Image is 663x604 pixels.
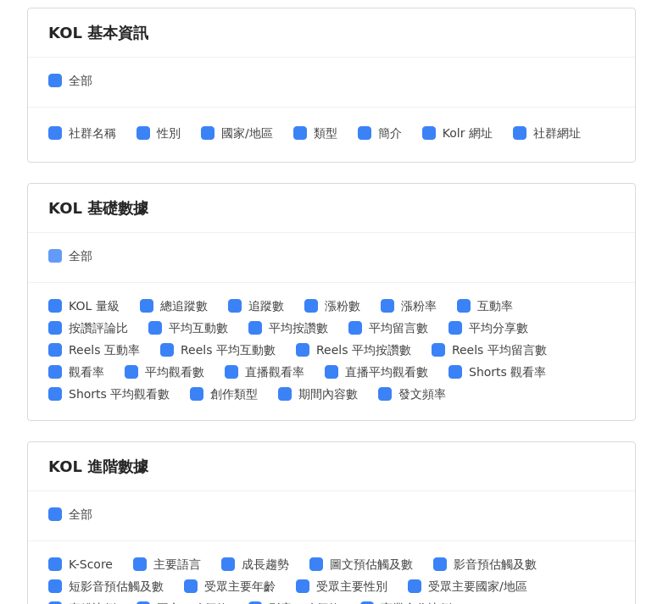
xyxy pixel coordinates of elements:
span: 簡介 [371,124,409,142]
span: 追蹤數 [242,296,291,315]
span: K-Score [62,555,120,574]
span: 平均分享數 [462,319,535,337]
span: 平均留言數 [362,319,435,337]
span: 國家/地區 [214,124,280,142]
span: Shorts 平均觀看數 [62,385,176,403]
span: 觀看率 [62,363,111,381]
span: 受眾主要國家/地區 [421,577,534,596]
span: 主要語言 [147,555,208,574]
span: 直播觀看率 [238,363,311,381]
span: 平均按讚數 [262,319,335,337]
span: 全部 [62,71,99,90]
span: 性別 [150,124,187,142]
span: 受眾主要年齡 [198,577,282,596]
span: 社群名稱 [62,124,123,142]
span: Kolr 網址 [436,124,499,142]
span: 平均觀看數 [138,363,211,381]
span: 創作類型 [203,385,265,403]
span: 成長趨勢 [235,555,296,574]
span: 發文頻率 [392,385,453,403]
span: 短影音預估觸及數 [62,577,170,596]
span: Shorts 觀看率 [462,363,553,381]
span: 直播平均觀看數 [338,363,435,381]
span: 互動率 [471,296,520,315]
span: Reels 平均按讚數 [309,341,418,359]
span: Reels 互動率 [62,341,147,359]
span: 漲粉數 [318,296,367,315]
div: KOL 基礎數據 [48,197,615,219]
span: 漲粉率 [394,296,443,315]
span: 全部 [62,247,99,265]
span: 社群網址 [526,124,588,142]
div: KOL 進階數據 [48,456,615,477]
span: KOL 量級 [62,296,126,315]
span: 圖文預估觸及數 [323,555,420,574]
span: 平均互動數 [162,319,235,337]
span: 類型 [307,124,344,142]
span: 受眾主要性別 [309,577,394,596]
span: 總追蹤數 [153,296,214,315]
span: Reels 平均互動數 [174,341,282,359]
span: 期間內容數 [292,385,365,403]
span: 全部 [62,505,99,524]
span: 按讚評論比 [62,319,135,337]
div: KOL 基本資訊 [48,22,615,43]
span: 影音預估觸及數 [447,555,543,574]
span: Reels 平均留言數 [445,341,554,359]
